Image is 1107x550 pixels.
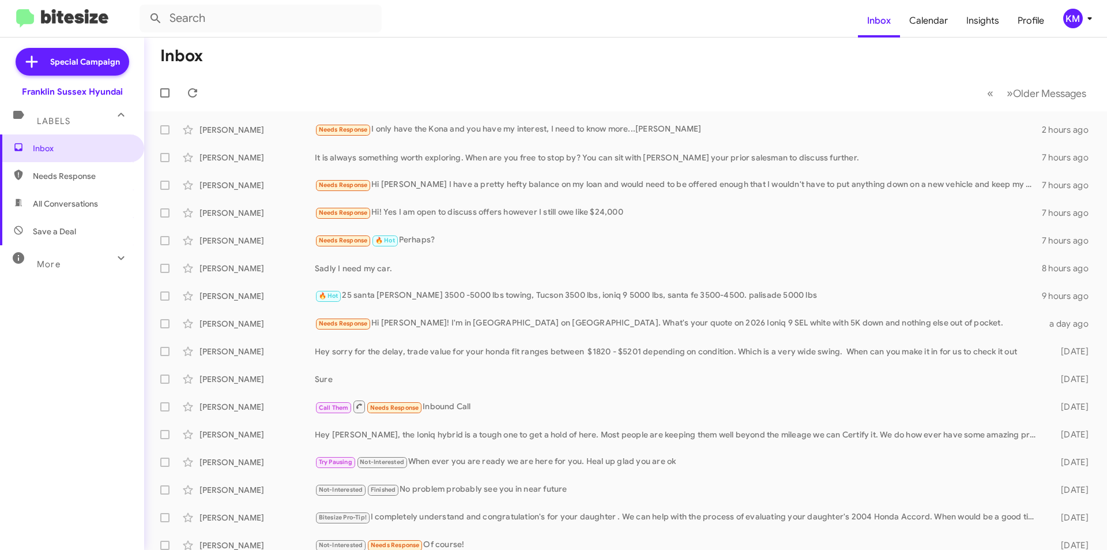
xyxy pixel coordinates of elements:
[319,458,352,466] span: Try Pausing
[987,86,993,100] span: «
[22,86,123,98] div: Franklin Sussex Hyundai
[16,48,129,76] a: Special Campaign
[371,541,420,549] span: Needs Response
[980,81,1000,105] button: Previous
[315,178,1042,192] div: Hi [PERSON_NAME] I have a pretty hefty balance on my loan and would need to be offered enough tha...
[1042,512,1098,523] div: [DATE]
[1042,152,1098,163] div: 7 hours ago
[33,170,131,182] span: Needs Response
[1000,81,1093,105] button: Next
[1042,401,1098,413] div: [DATE]
[315,317,1042,330] div: Hi [PERSON_NAME]! I'm in [GEOGRAPHIC_DATA] on [GEOGRAPHIC_DATA]. What's your quote on 2026 Ioniq ...
[199,346,315,357] div: [PERSON_NAME]
[375,237,395,244] span: 🔥 Hot
[315,289,1042,302] div: 25 santa [PERSON_NAME] 3500 -5000 lbs towing, Tucson 3500 lbs, ioniq 9 5000 lbs, santa fe 3500-45...
[900,4,957,38] a: Calendar
[319,181,368,189] span: Needs Response
[957,4,1008,38] a: Insights
[199,512,315,523] div: [PERSON_NAME]
[315,152,1042,163] div: It is always something worth exploring. When are you free to stop by? You can sit with [PERSON_NA...
[199,429,315,440] div: [PERSON_NAME]
[199,318,315,330] div: [PERSON_NAME]
[319,126,368,133] span: Needs Response
[199,152,315,163] div: [PERSON_NAME]
[1042,124,1098,136] div: 2 hours ago
[199,401,315,413] div: [PERSON_NAME]
[315,483,1042,496] div: No problem probably see you in near future
[33,198,98,209] span: All Conversations
[315,429,1042,440] div: Hey [PERSON_NAME], the Ioniq hybrid is a tough one to get a hold of here. Most people are keeping...
[315,455,1042,469] div: When ever you are ready we are here for you. Heal up glad you are ok
[371,486,396,493] span: Finished
[319,404,349,411] span: Call Them
[199,290,315,302] div: [PERSON_NAME]
[140,5,382,32] input: Search
[50,56,120,68] span: Special Campaign
[315,373,1042,385] div: Sure
[315,123,1042,136] div: I only have the Kona and you have my interest, I need to know more...[PERSON_NAME]
[319,320,368,327] span: Needs Response
[315,263,1042,274] div: Sadly I need my car.
[199,373,315,385] div: [PERSON_NAME]
[1007,86,1013,100] span: »
[33,226,76,237] span: Save a Deal
[160,47,203,65] h1: Inbox
[319,292,338,300] span: 🔥 Hot
[1013,87,1086,100] span: Older Messages
[199,263,315,274] div: [PERSON_NAME]
[360,458,404,466] span: Not-Interested
[1053,9,1094,28] button: KM
[1008,4,1053,38] a: Profile
[199,235,315,246] div: [PERSON_NAME]
[1042,457,1098,468] div: [DATE]
[1042,346,1098,357] div: [DATE]
[199,179,315,191] div: [PERSON_NAME]
[858,4,900,38] a: Inbox
[319,209,368,216] span: Needs Response
[1042,429,1098,440] div: [DATE]
[319,486,363,493] span: Not-Interested
[199,207,315,219] div: [PERSON_NAME]
[1042,373,1098,385] div: [DATE]
[315,206,1042,219] div: Hi! Yes I am open to discuss offers however I still owe like $24,000
[1042,263,1098,274] div: 8 hours ago
[319,541,363,549] span: Not-Interested
[315,511,1042,524] div: I completely understand and congratulation's for your daughter . We can help with the process of ...
[1063,9,1083,28] div: KM
[315,234,1042,247] div: Perhaps?
[37,116,70,126] span: Labels
[981,81,1093,105] nav: Page navigation example
[1042,484,1098,496] div: [DATE]
[315,346,1042,357] div: Hey sorry for the delay, trade value for your honda fit ranges between $1820 - $5201 depending on...
[1042,207,1098,219] div: 7 hours ago
[199,484,315,496] div: [PERSON_NAME]
[319,237,368,244] span: Needs Response
[1042,290,1098,302] div: 9 hours ago
[1042,318,1098,330] div: a day ago
[1042,235,1098,246] div: 7 hours ago
[37,259,61,270] span: More
[199,124,315,136] div: [PERSON_NAME]
[1042,179,1098,191] div: 7 hours ago
[315,399,1042,414] div: Inbound Call
[370,404,419,411] span: Needs Response
[199,457,315,468] div: [PERSON_NAME]
[33,143,131,154] span: Inbox
[319,514,367,521] span: Bitesize Pro-Tip!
